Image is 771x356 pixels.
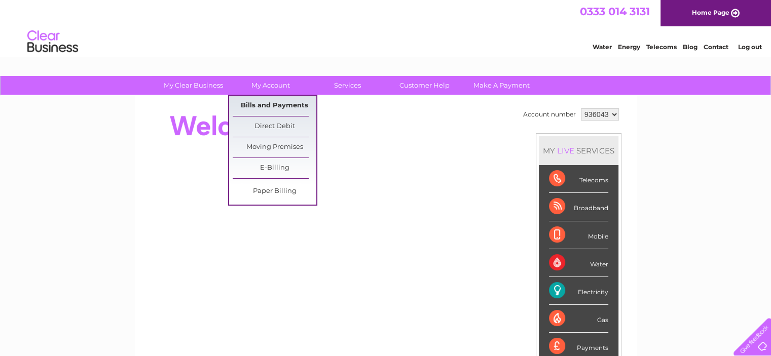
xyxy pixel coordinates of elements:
a: Log out [738,43,761,51]
img: logo.png [27,26,79,57]
a: Make A Payment [460,76,543,95]
div: Telecoms [549,165,608,193]
div: Mobile [549,221,608,249]
div: LIVE [555,146,576,155]
a: Direct Debit [233,116,316,137]
a: Water [593,43,612,51]
a: Blog [683,43,697,51]
a: Paper Billing [233,181,316,202]
div: Broadband [549,193,608,221]
div: Electricity [549,277,608,305]
a: Telecoms [646,43,677,51]
a: Energy [618,43,640,51]
a: My Clear Business [152,76,235,95]
td: Account number [521,106,578,123]
a: Bills and Payments [233,96,316,116]
a: Services [306,76,389,95]
a: Moving Premises [233,137,316,157]
a: My Account [229,76,312,95]
div: Gas [549,305,608,333]
div: Water [549,249,608,277]
a: Contact [704,43,728,51]
a: E-Billing [233,158,316,178]
div: MY SERVICES [539,136,618,165]
div: Clear Business is a trading name of Verastar Limited (registered in [GEOGRAPHIC_DATA] No. 3667643... [146,6,626,49]
a: Customer Help [383,76,466,95]
a: 0333 014 3131 [580,5,650,18]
